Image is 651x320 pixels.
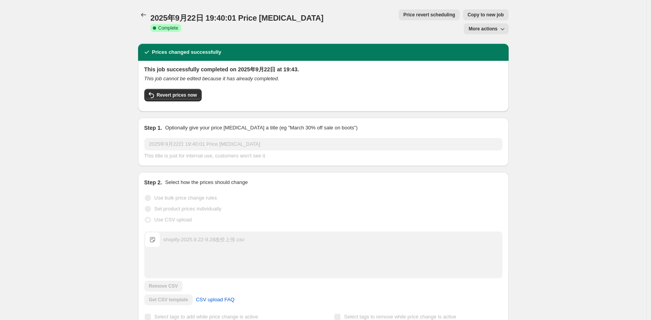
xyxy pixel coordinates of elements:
span: Use bulk price change rules [154,195,217,201]
span: Complete [158,25,178,31]
a: CSV upload FAQ [191,293,239,306]
span: Set product prices individually [154,206,222,212]
button: Copy to new job [463,9,509,20]
h2: Prices changed successfully [152,48,222,56]
p: Select how the prices should change [165,179,248,186]
input: 30% off holiday sale [144,138,502,150]
span: Select tags to add while price change is active [154,314,258,320]
button: Price change jobs [138,9,149,20]
h2: This job successfully completed on 2025年9月22日 at 19:43. [144,65,502,73]
button: Price revert scheduling [399,9,460,20]
span: 2025年9月22日 19:40:01 Price [MEDICAL_DATA] [151,14,324,22]
h2: Step 1. [144,124,162,132]
i: This job cannot be edited because it has already completed. [144,76,279,81]
span: Use CSV upload [154,217,192,223]
button: Revert prices now [144,89,202,101]
p: Optionally give your price [MEDICAL_DATA] a title (eg "March 30% off sale on boots") [165,124,357,132]
span: More actions [468,26,497,32]
span: This title is just for internal use, customers won't see it [144,153,265,159]
span: Price revert scheduling [403,12,455,18]
span: Revert prices now [157,92,197,98]
h2: Step 2. [144,179,162,186]
span: Copy to new job [468,12,504,18]
span: Select tags to remove while price change is active [344,314,456,320]
span: CSV upload FAQ [196,296,234,304]
button: More actions [464,23,508,34]
div: shopify-2025.9.22-9.28改价上传.csv [163,236,245,244]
